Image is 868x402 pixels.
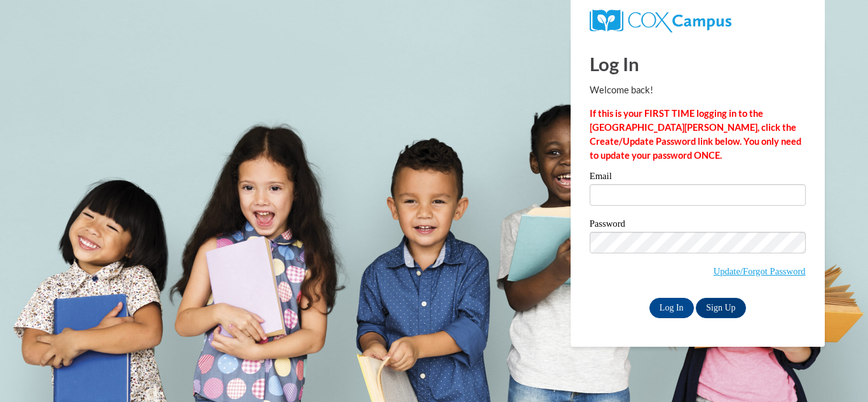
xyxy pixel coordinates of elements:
[714,266,806,276] a: Update/Forgot Password
[649,298,694,318] input: Log In
[696,298,745,318] a: Sign Up
[590,108,801,161] strong: If this is your FIRST TIME logging in to the [GEOGRAPHIC_DATA][PERSON_NAME], click the Create/Upd...
[590,171,806,184] label: Email
[590,15,731,25] a: COX Campus
[590,83,806,97] p: Welcome back!
[590,51,806,77] h1: Log In
[590,10,731,32] img: COX Campus
[590,219,806,232] label: Password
